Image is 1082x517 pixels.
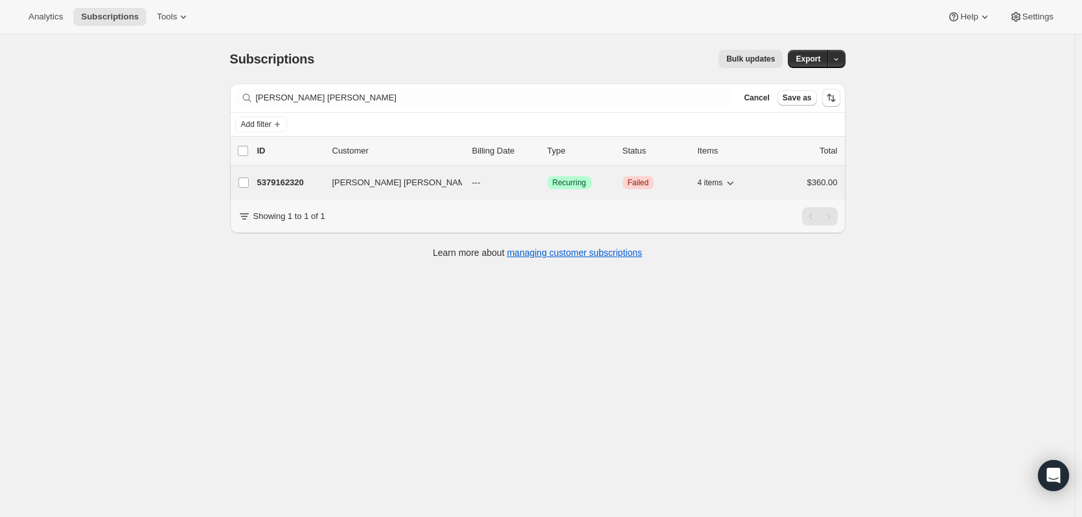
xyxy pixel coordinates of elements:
[698,144,763,157] div: Items
[1038,460,1069,491] div: Open Intercom Messenger
[332,144,462,157] p: Customer
[29,12,63,22] span: Analytics
[433,246,642,259] p: Learn more about
[332,176,473,189] span: [PERSON_NAME] [PERSON_NAME]
[802,207,838,225] nav: Pagination
[796,54,820,64] span: Export
[698,178,723,188] span: 4 items
[960,12,978,22] span: Help
[257,174,838,192] div: 5379162320[PERSON_NAME] [PERSON_NAME]---SuccessRecurringCriticalFailed4 items$360.00
[822,89,840,107] button: Sort the results
[939,8,998,26] button: Help
[325,172,454,193] button: [PERSON_NAME] [PERSON_NAME]
[257,176,322,189] p: 5379162320
[783,93,812,103] span: Save as
[623,144,687,157] p: Status
[744,93,769,103] span: Cancel
[253,210,325,223] p: Showing 1 to 1 of 1
[21,8,71,26] button: Analytics
[1002,8,1061,26] button: Settings
[73,8,146,26] button: Subscriptions
[230,52,315,66] span: Subscriptions
[256,89,731,107] input: Filter subscribers
[698,174,737,192] button: 4 items
[81,12,139,22] span: Subscriptions
[157,12,177,22] span: Tools
[257,144,322,157] p: ID
[507,247,642,258] a: managing customer subscriptions
[235,117,287,132] button: Add filter
[628,178,649,188] span: Failed
[739,90,774,106] button: Cancel
[547,144,612,157] div: Type
[472,144,537,157] p: Billing Date
[1022,12,1053,22] span: Settings
[820,144,837,157] p: Total
[807,178,838,187] span: $360.00
[788,50,828,68] button: Export
[777,90,817,106] button: Save as
[472,178,481,187] span: ---
[149,8,198,26] button: Tools
[719,50,783,68] button: Bulk updates
[726,54,775,64] span: Bulk updates
[553,178,586,188] span: Recurring
[241,119,271,130] span: Add filter
[257,144,838,157] div: IDCustomerBilling DateTypeStatusItemsTotal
